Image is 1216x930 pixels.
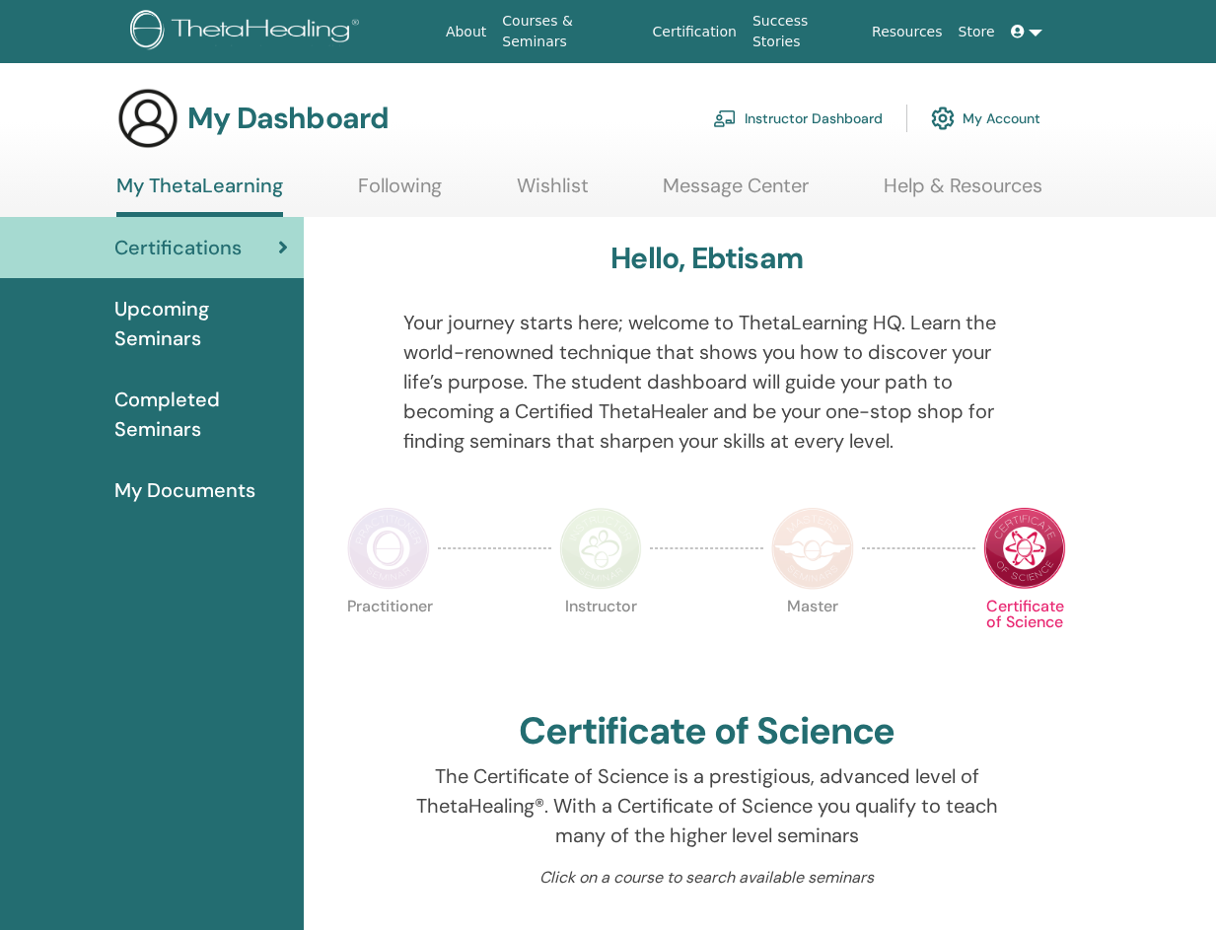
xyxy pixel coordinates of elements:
[114,294,288,353] span: Upcoming Seminars
[438,14,494,50] a: About
[663,174,809,212] a: Message Center
[347,599,430,681] p: Practitioner
[931,102,955,135] img: cog.svg
[519,709,895,754] h2: Certificate of Science
[130,10,366,54] img: logo.png
[114,233,242,262] span: Certifications
[517,174,589,212] a: Wishlist
[745,3,864,60] a: Success Stories
[358,174,442,212] a: Following
[559,599,642,681] p: Instructor
[951,14,1003,50] a: Store
[645,14,745,50] a: Certification
[864,14,951,50] a: Resources
[983,507,1066,590] img: Certificate of Science
[983,599,1066,681] p: Certificate of Science
[713,109,737,127] img: chalkboard-teacher.svg
[771,599,854,681] p: Master
[403,308,1011,456] p: Your journey starts here; welcome to ThetaLearning HQ. Learn the world-renowned technique that sh...
[114,475,255,505] span: My Documents
[187,101,389,136] h3: My Dashboard
[114,385,288,444] span: Completed Seminars
[884,174,1042,212] a: Help & Resources
[559,507,642,590] img: Instructor
[116,87,179,150] img: generic-user-icon.jpg
[610,241,803,276] h3: Hello, Ebtisam
[931,97,1040,140] a: My Account
[713,97,883,140] a: Instructor Dashboard
[116,174,283,217] a: My ThetaLearning
[771,507,854,590] img: Master
[347,507,430,590] img: Practitioner
[494,3,644,60] a: Courses & Seminars
[403,761,1011,850] p: The Certificate of Science is a prestigious, advanced level of ThetaHealing®. With a Certificate ...
[403,866,1011,890] p: Click on a course to search available seminars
